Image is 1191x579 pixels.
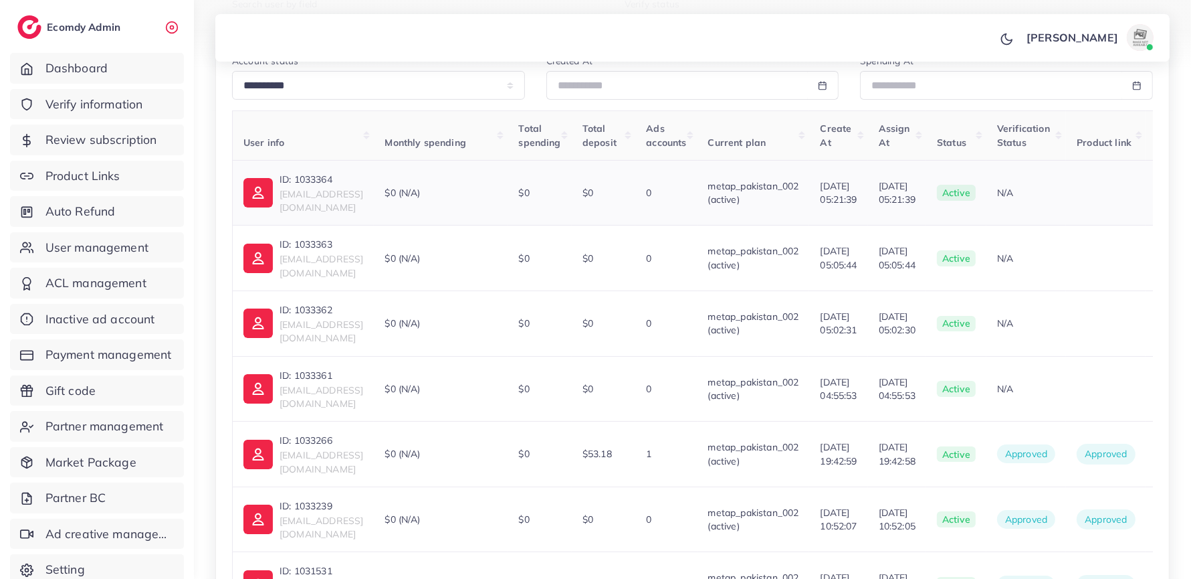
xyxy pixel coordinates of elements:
span: 0 [646,513,651,525]
a: ACL management [10,268,184,299]
span: Inactive ad account [45,311,155,328]
a: Market Package [10,447,184,478]
span: [DATE] 05:21:39 [820,179,857,207]
span: metap_pakistan_002 (active) [708,311,799,336]
span: N/A [997,187,1013,199]
span: [DATE] 19:42:58 [879,440,915,468]
img: ic-user-info.36bf1079.svg [243,244,273,273]
span: active [937,511,976,527]
span: [EMAIL_ADDRESS][DOMAIN_NAME] [280,188,363,214]
span: [DATE] 19:42:59 [820,440,857,468]
a: Product Links [10,161,184,191]
span: $0 [582,383,593,395]
img: logo [17,15,41,39]
span: Ads accounts [646,122,686,148]
span: 0 [646,187,651,199]
a: Inactive ad account [10,304,184,335]
p: [PERSON_NAME] [1026,29,1118,46]
span: [DATE] 05:02:30 [879,310,915,337]
span: [DATE] 10:52:07 [820,506,857,533]
span: 0 [646,383,651,395]
a: Partner BC [10,483,184,513]
span: $0 [518,252,529,264]
span: Market Package [45,454,136,471]
span: 0 [646,317,651,329]
span: Verify information [45,96,143,113]
p: ID: 1033363 [280,236,363,252]
span: $0 (N/A) [385,317,420,330]
span: Total deposit [582,122,617,148]
a: Ad creative management [10,519,184,550]
p: ID: 1031531 [280,563,363,579]
a: User management [10,232,184,263]
a: Payment management [10,339,184,370]
span: [DATE] 10:52:05 [879,506,915,533]
span: Dashboard [45,60,108,77]
span: Partner BC [45,489,106,507]
a: Partner management [10,411,184,442]
p: ID: 1033364 [280,171,363,187]
span: Verification Status [997,122,1050,148]
span: [DATE] 05:05:44 [879,244,915,272]
span: [EMAIL_ADDRESS][DOMAIN_NAME] [280,253,363,278]
span: metap_pakistan_002 (active) [708,245,799,270]
span: $0 [518,187,529,199]
span: $0 (N/A) [385,513,420,526]
span: $0 (N/A) [385,382,420,396]
span: $0 (N/A) [385,252,420,265]
span: N/A [997,383,1013,395]
a: Gift code [10,376,184,406]
span: $0 [518,513,529,525]
span: User management [45,239,148,256]
span: Review subscription [45,131,157,149]
span: active [937,316,976,332]
img: ic-user-info.36bf1079.svg [243,374,273,404]
span: [DATE] 05:02:31 [820,310,857,337]
a: Verify information [10,89,184,120]
a: Auto Refund [10,196,184,227]
span: [EMAIL_ADDRESS][DOMAIN_NAME] [280,515,363,540]
span: approved [997,444,1055,463]
span: ACL management [45,274,146,292]
span: $0 [518,448,529,460]
a: logoEcomdy Admin [17,15,124,39]
span: Product Links [45,167,120,185]
img: avatar [1127,24,1154,51]
span: metap_pakistan_002 (active) [708,507,799,532]
span: $0 (N/A) [385,186,420,199]
span: 0 [646,252,651,264]
span: $0 [582,187,593,199]
a: Dashboard [10,53,184,84]
span: Ad creative management [45,525,174,543]
p: ID: 1033239 [280,498,363,514]
h2: Ecomdy Admin [47,21,124,33]
span: Product link [1077,137,1131,149]
span: Status [937,137,966,149]
a: [PERSON_NAME]avatar [1019,24,1159,51]
span: active [937,446,976,463]
span: Partner management [45,418,164,435]
img: ic-user-info.36bf1079.svg [243,505,273,534]
span: $0 [518,317,529,329]
span: metap_pakistan_002 (active) [708,441,799,467]
span: Current plan [708,137,766,149]
span: Gift code [45,382,96,400]
span: 1 [646,448,651,460]
span: [DATE] 04:55:53 [879,376,915,403]
span: $0 [582,513,593,525]
span: approved [997,510,1055,529]
span: [DATE] 05:21:39 [879,179,915,207]
span: Auto Refund [45,203,116,220]
p: ID: 1033266 [280,432,363,448]
span: $0 [582,317,593,329]
img: ic-user-info.36bf1079.svg [243,440,273,469]
span: $0 [518,383,529,395]
span: [EMAIL_ADDRESS][DOMAIN_NAME] [280,319,363,344]
span: $0 (N/A) [385,447,420,461]
span: [EMAIL_ADDRESS][DOMAIN_NAME] [280,449,363,475]
span: Payment management [45,346,172,363]
img: ic-user-info.36bf1079.svg [243,178,273,208]
span: [DATE] 05:05:44 [820,244,857,272]
span: Approved [1085,448,1127,460]
span: Monthly spending [385,137,466,149]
